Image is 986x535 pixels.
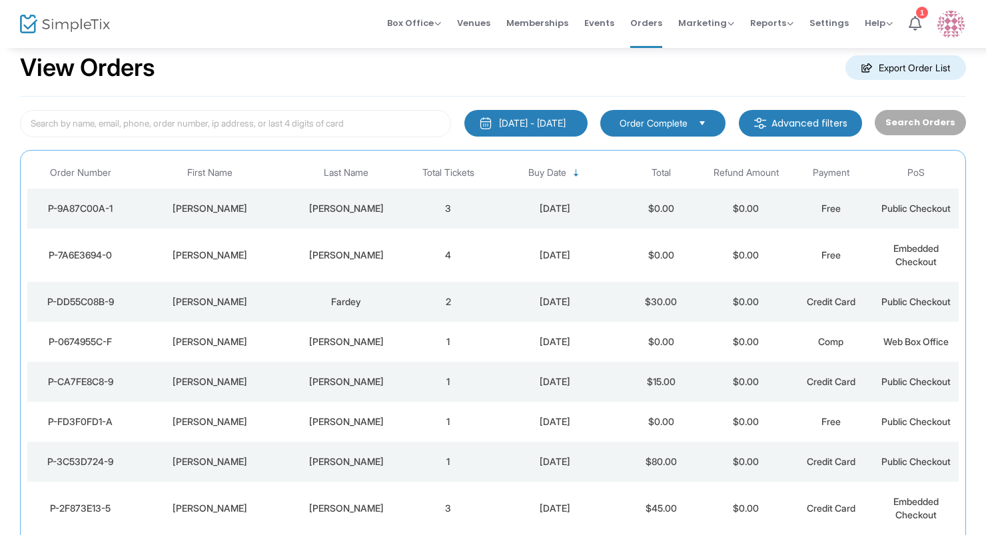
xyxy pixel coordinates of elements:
div: Kline [290,202,402,215]
m-button: Advanced filters [739,110,862,137]
div: Aucoin [290,335,402,348]
div: P-FD3F0FD1-A [31,415,131,428]
img: filter [753,117,767,130]
div: 8/21/2025 [494,295,616,308]
h2: View Orders [20,53,155,83]
span: Orders [630,6,662,40]
div: Kuklinski [290,502,402,515]
td: $0.00 [618,322,704,362]
span: Last Name [324,167,368,179]
td: $0.00 [704,402,789,442]
td: 4 [406,229,491,282]
div: 8/21/2025 [494,249,616,262]
span: Public Checkout [881,203,951,214]
span: Reports [750,17,793,29]
span: Free [821,203,841,214]
div: P-2F873E13-5 [31,502,131,515]
span: Order Number [50,167,111,179]
button: [DATE] - [DATE] [464,110,588,137]
td: $0.00 [704,442,789,482]
div: Bethany [137,375,284,388]
button: Select [693,116,712,131]
div: P-CA7FE8C8-9 [31,375,131,388]
td: $15.00 [618,362,704,402]
div: Stephanie [137,202,284,215]
td: $0.00 [704,189,789,229]
span: Embedded Checkout [893,496,939,520]
span: Memberships [506,6,568,40]
td: $0.00 [618,229,704,282]
div: 8/21/2025 [494,202,616,215]
th: Total [618,157,704,189]
div: Lisa [137,502,284,515]
span: Box Office [387,17,441,29]
div: P-3C53D724-9 [31,455,131,468]
td: 1 [406,362,491,402]
span: Free [821,249,841,261]
td: $45.00 [618,482,704,535]
span: Public Checkout [881,376,951,387]
div: 8/21/2025 [494,455,616,468]
span: Credit Card [807,502,855,514]
span: Payment [813,167,849,179]
span: Sortable [571,168,582,179]
span: Marketing [678,17,734,29]
td: $30.00 [618,282,704,322]
div: 1 [916,7,928,19]
td: 1 [406,322,491,362]
div: Shaffer [290,455,402,468]
img: monthly [479,117,492,130]
span: Credit Card [807,376,855,387]
td: $0.00 [704,482,789,535]
input: Search by name, email, phone, order number, ip address, or last 4 digits of card [20,110,451,137]
td: 1 [406,402,491,442]
span: Web Box Office [883,336,949,347]
span: Embedded Checkout [893,243,939,267]
div: 8/21/2025 [494,375,616,388]
td: $0.00 [618,402,704,442]
div: Deborah [137,455,284,468]
div: Carol [137,415,284,428]
div: Fardey [290,295,402,308]
div: 8/21/2025 [494,415,616,428]
div: Matthew [137,335,284,348]
td: $0.00 [704,362,789,402]
span: Credit Card [807,296,855,307]
td: 3 [406,189,491,229]
span: Comp [818,336,843,347]
td: $0.00 [704,229,789,282]
div: Marcia [137,295,284,308]
div: P-7A6E3694-0 [31,249,131,262]
td: 1 [406,442,491,482]
span: Settings [809,6,849,40]
span: Order Complete [620,117,688,130]
span: Credit Card [807,456,855,467]
span: Venues [457,6,490,40]
div: [DATE] - [DATE] [499,117,566,130]
span: Public Checkout [881,456,951,467]
td: $80.00 [618,442,704,482]
div: Morley [290,415,402,428]
span: Free [821,416,841,427]
div: Natasha [137,249,284,262]
div: P-0674955C-F [31,335,131,348]
span: Public Checkout [881,416,951,427]
span: PoS [907,167,925,179]
div: 8/21/2025 [494,502,616,515]
td: $0.00 [618,189,704,229]
span: Buy Date [528,167,566,179]
th: Total Tickets [406,157,491,189]
span: Events [584,6,614,40]
span: Public Checkout [881,296,951,307]
div: 8/21/2025 [494,335,616,348]
div: P-DD55C08B-9 [31,295,131,308]
div: Stevens [290,249,402,262]
td: 2 [406,282,491,322]
div: Data table [27,157,959,535]
span: Help [865,17,893,29]
div: Hicok [290,375,402,388]
div: P-9A87C00A-1 [31,202,131,215]
td: $0.00 [704,322,789,362]
m-button: Export Order List [845,55,966,80]
td: 3 [406,482,491,535]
